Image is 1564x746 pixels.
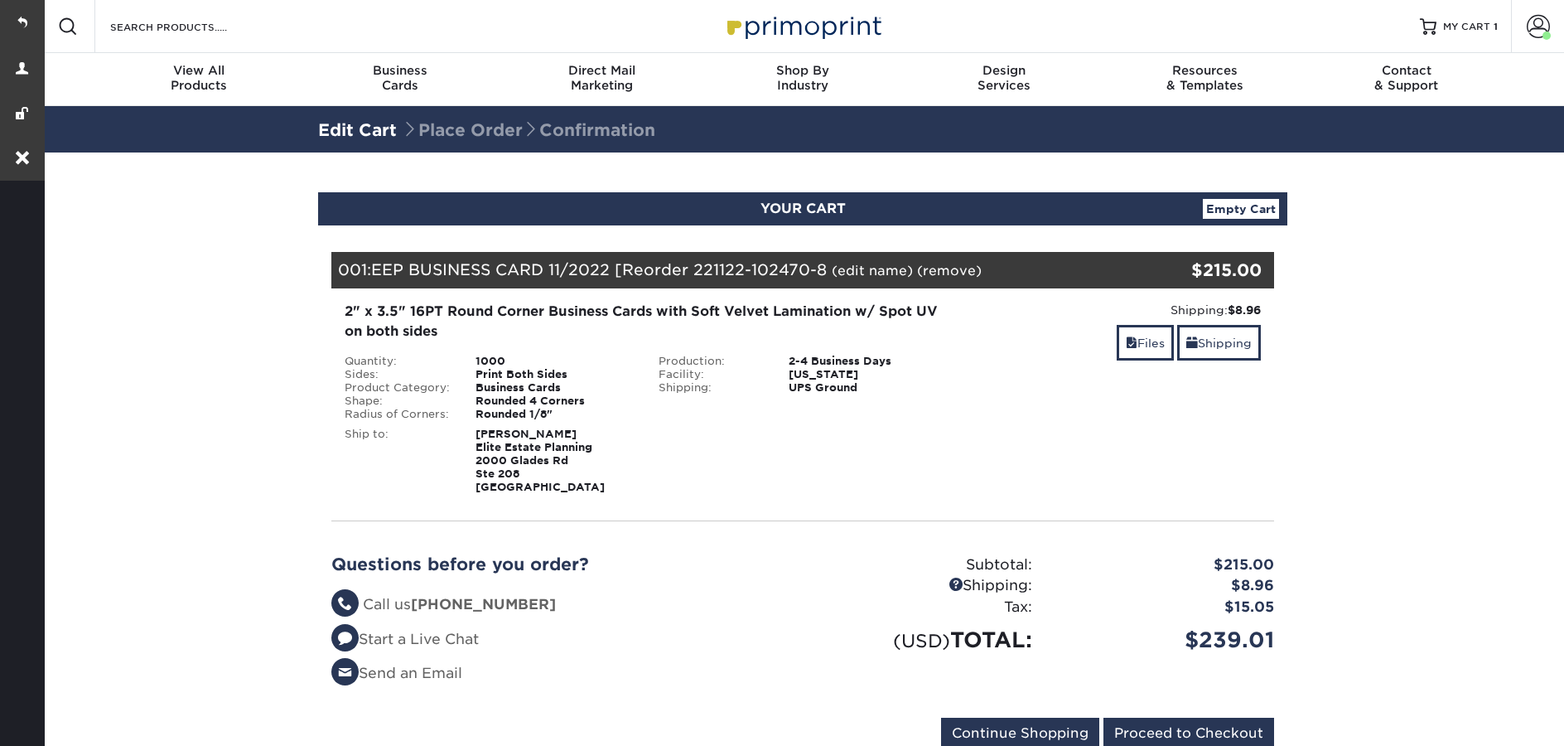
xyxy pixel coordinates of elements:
[1306,53,1507,106] a: Contact& Support
[702,63,904,93] div: Industry
[402,120,655,140] span: Place Order Confirmation
[917,263,982,279] a: (remove)
[501,63,702,93] div: Marketing
[1126,337,1137,350] span: files
[646,355,777,368] div: Production:
[463,408,646,421] div: Rounded 1/8"
[332,355,463,368] div: Quantity:
[1104,63,1306,93] div: & Templates
[903,63,1104,93] div: Services
[463,395,646,408] div: Rounded 4 Corners
[1228,303,1261,317] strong: $8.96
[1306,63,1507,93] div: & Support
[501,53,702,106] a: Direct MailMarketing
[1117,258,1262,283] div: $215.00
[1045,555,1286,576] div: $215.00
[972,302,1261,318] div: Shipping:
[300,53,501,106] a: BusinessCards
[99,53,300,106] a: View AllProducts
[501,63,702,78] span: Direct Mail
[803,597,1045,618] div: Tax:
[1104,53,1306,106] a: Resources& Templates
[332,395,463,408] div: Shape:
[760,201,846,216] span: YOUR CART
[1443,20,1490,34] span: MY CART
[832,263,913,279] a: (edit name)
[702,63,904,78] span: Shop By
[371,260,827,279] span: EEP BUSINESS CARD 11/2022 [Reorder 221122-102470-8
[803,555,1045,576] div: Subtotal:
[1306,63,1507,78] span: Contact
[332,381,463,395] div: Product Category:
[776,381,959,395] div: UPS Ground
[345,302,947,342] div: 2" x 3.5" 16PT Round Corner Business Cards with Soft Velvet Lamination w/ Spot UV on both sides
[893,630,950,652] small: (USD)
[1177,325,1261,361] a: Shipping
[463,368,646,381] div: Print Both Sides
[702,53,904,106] a: Shop ByIndustry
[99,63,300,78] span: View All
[300,63,501,93] div: Cards
[300,63,501,78] span: Business
[803,575,1045,597] div: Shipping:
[903,53,1104,106] a: DesignServices
[99,63,300,93] div: Products
[1117,325,1174,361] a: Files
[1104,63,1306,78] span: Resources
[331,631,479,647] a: Start a Live Chat
[463,355,646,368] div: 1000
[720,8,886,44] img: Primoprint
[1494,21,1498,32] span: 1
[331,594,790,616] li: Call us
[1203,199,1279,219] a: Empty Cart
[776,355,959,368] div: 2-4 Business Days
[331,252,1117,288] div: 001:
[646,368,777,381] div: Facility:
[1045,597,1286,618] div: $15.05
[332,368,463,381] div: Sides:
[803,624,1045,656] div: TOTAL:
[903,63,1104,78] span: Design
[332,428,463,494] div: Ship to:
[1045,575,1286,597] div: $8.96
[332,408,463,421] div: Radius of Corners:
[1045,624,1286,656] div: $239.01
[411,596,556,613] strong: [PHONE_NUMBER]
[331,555,790,574] h2: Questions before you order?
[463,381,646,395] div: Business Cards
[318,120,397,140] a: Edit Cart
[109,17,270,36] input: SEARCH PRODUCTS.....
[776,368,959,381] div: [US_STATE]
[646,381,777,395] div: Shipping:
[331,665,462,681] a: Send an Email
[475,428,605,493] strong: [PERSON_NAME] Elite Estate Planning 2000 Glades Rd Ste 208 [GEOGRAPHIC_DATA]
[1186,337,1198,350] span: shipping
